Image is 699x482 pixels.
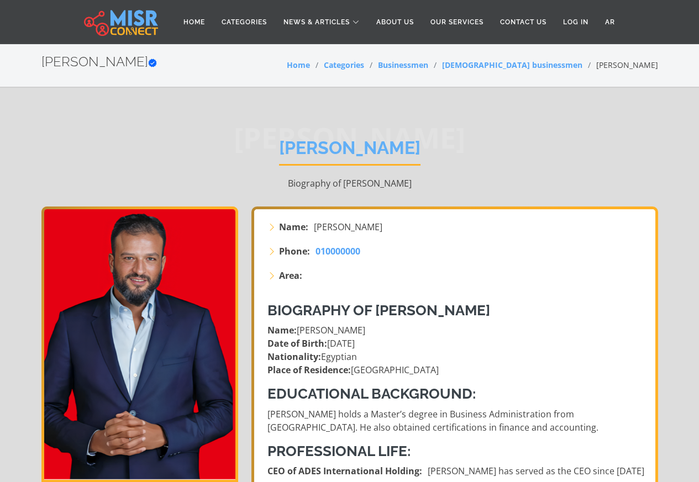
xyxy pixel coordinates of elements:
h2: [PERSON_NAME] [41,54,157,70]
a: [DEMOGRAPHIC_DATA] businessmen [442,60,582,70]
a: Home [287,60,310,70]
span: 010000000 [316,245,360,257]
a: Categories [213,12,275,33]
a: Businessmen [378,60,428,70]
p: [PERSON_NAME] holds a Master’s degree in Business Administration from [GEOGRAPHIC_DATA]. He also ... [267,407,644,434]
strong: Area: [279,269,302,282]
strong: Name: [279,220,308,234]
img: main.misr_connect [84,8,158,36]
li: [PERSON_NAME] has served as the CEO since [DATE], contributing to the development of the company’... [267,464,644,478]
a: 010000000 [316,245,360,258]
strong: Place of Residence: [267,364,351,376]
a: Log in [555,12,597,33]
h3: Professional Life: [267,443,644,460]
p: Biography of [PERSON_NAME] [41,177,658,190]
strong: Phone: [279,245,310,258]
h3: Educational Background: [267,385,644,402]
a: Our Services [422,12,492,33]
li: [PERSON_NAME] [582,59,658,71]
a: About Us [368,12,422,33]
p: [PERSON_NAME] [DATE] Egyptian [GEOGRAPHIC_DATA] [267,324,644,377]
strong: Name: [267,324,297,336]
h3: Biography of [PERSON_NAME] [267,302,644,319]
strong: Nationality: [267,351,321,363]
span: News & Articles [283,17,350,27]
a: Contact Us [492,12,555,33]
a: News & Articles [275,12,368,33]
a: AR [597,12,623,33]
h1: [PERSON_NAME] [279,137,421,166]
span: [PERSON_NAME] [314,220,382,234]
strong: CEO of ADES International Holding: [267,464,422,478]
a: Categories [324,60,364,70]
svg: Verified account [148,59,157,67]
a: Home [175,12,213,33]
strong: Date of Birth: [267,337,327,349]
